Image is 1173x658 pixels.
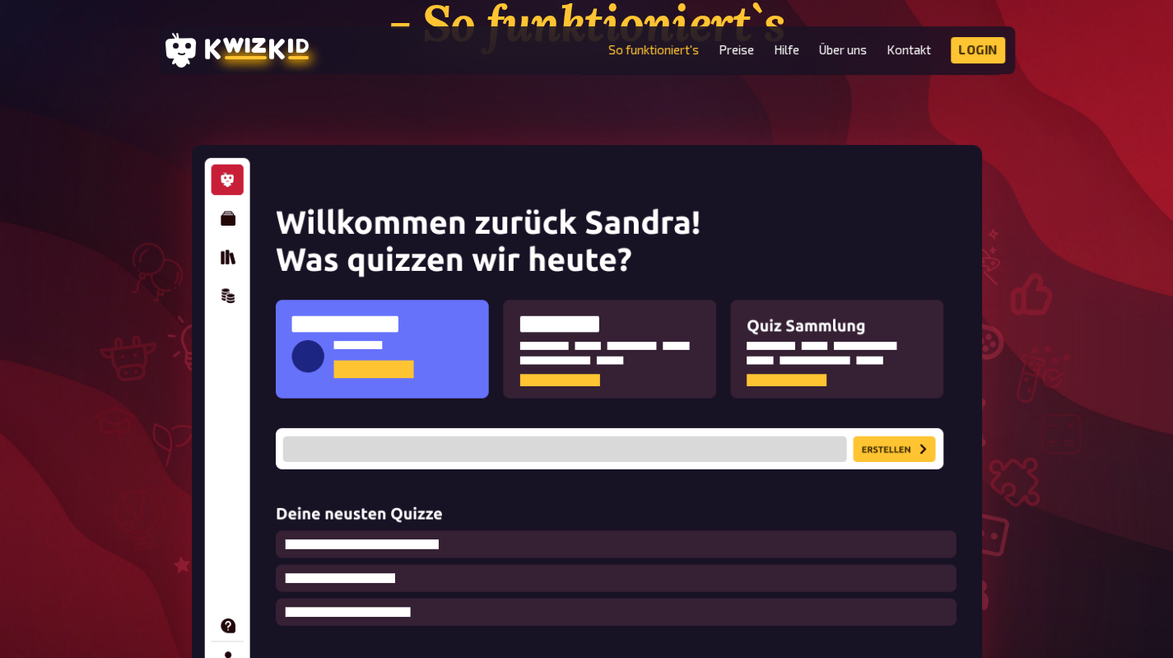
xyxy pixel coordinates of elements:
[719,43,754,57] a: Preise
[774,43,799,57] a: Hilfe
[819,43,867,57] a: Über uns
[608,43,699,57] a: So funktioniert's
[951,37,1005,63] a: Login
[887,43,931,57] a: Kontakt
